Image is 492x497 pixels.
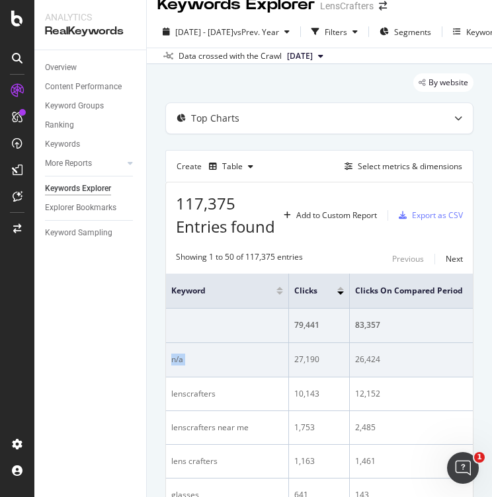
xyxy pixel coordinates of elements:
[355,319,489,331] div: 83,357
[429,79,468,87] span: By website
[177,156,259,177] div: Create
[412,210,463,221] div: Export as CSV
[306,21,363,42] button: Filters
[294,285,317,297] span: Clicks
[171,388,283,400] div: lenscrafters
[355,354,489,365] div: 26,424
[179,50,282,62] div: Data crossed with the Crawl
[45,157,124,171] a: More Reports
[45,61,137,75] a: Overview
[355,285,463,297] span: Clicks On Compared Period
[287,50,313,62] span: 2025 Aug. 31st
[474,452,485,463] span: 1
[355,455,489,467] div: 1,461
[45,11,136,24] div: Analytics
[175,26,233,38] span: [DATE] - [DATE]
[45,137,80,151] div: Keywords
[45,24,136,39] div: RealKeywords
[294,319,344,331] div: 79,441
[176,192,275,237] span: 117,375 Entries found
[45,99,137,113] a: Keyword Groups
[45,201,116,215] div: Explorer Bookmarks
[294,422,344,434] div: 1,753
[392,253,424,264] div: Previous
[45,99,104,113] div: Keyword Groups
[446,251,463,267] button: Next
[176,251,303,267] div: Showing 1 to 50 of 117,375 entries
[355,388,489,400] div: 12,152
[358,161,462,172] div: Select metrics & dimensions
[171,422,283,434] div: lenscrafters near me
[45,61,77,75] div: Overview
[339,159,462,174] button: Select metrics & dimensions
[393,205,463,226] button: Export as CSV
[45,182,111,196] div: Keywords Explorer
[171,285,257,297] span: Keyword
[294,455,344,467] div: 1,163
[278,205,377,226] button: Add to Custom Report
[204,156,259,177] button: Table
[45,157,92,171] div: More Reports
[222,163,243,171] div: Table
[355,422,489,434] div: 2,485
[45,182,137,196] a: Keywords Explorer
[45,137,137,151] a: Keywords
[447,452,479,484] iframe: Intercom live chat
[294,388,344,400] div: 10,143
[45,118,137,132] a: Ranking
[45,80,122,94] div: Content Performance
[394,26,431,38] span: Segments
[325,26,347,38] div: Filters
[171,354,283,365] div: n/a
[296,211,377,219] div: Add to Custom Report
[191,112,239,125] div: Top Charts
[45,226,137,240] a: Keyword Sampling
[233,26,279,38] span: vs Prev. Year
[446,253,463,264] div: Next
[171,455,283,467] div: lens crafters
[413,73,473,92] div: legacy label
[379,1,387,11] div: arrow-right-arrow-left
[45,80,137,94] a: Content Performance
[392,251,424,267] button: Previous
[45,201,137,215] a: Explorer Bookmarks
[157,21,295,42] button: [DATE] - [DATE]vsPrev. Year
[45,226,112,240] div: Keyword Sampling
[282,48,329,64] button: [DATE]
[294,354,344,365] div: 27,190
[45,118,74,132] div: Ranking
[374,21,436,42] button: Segments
